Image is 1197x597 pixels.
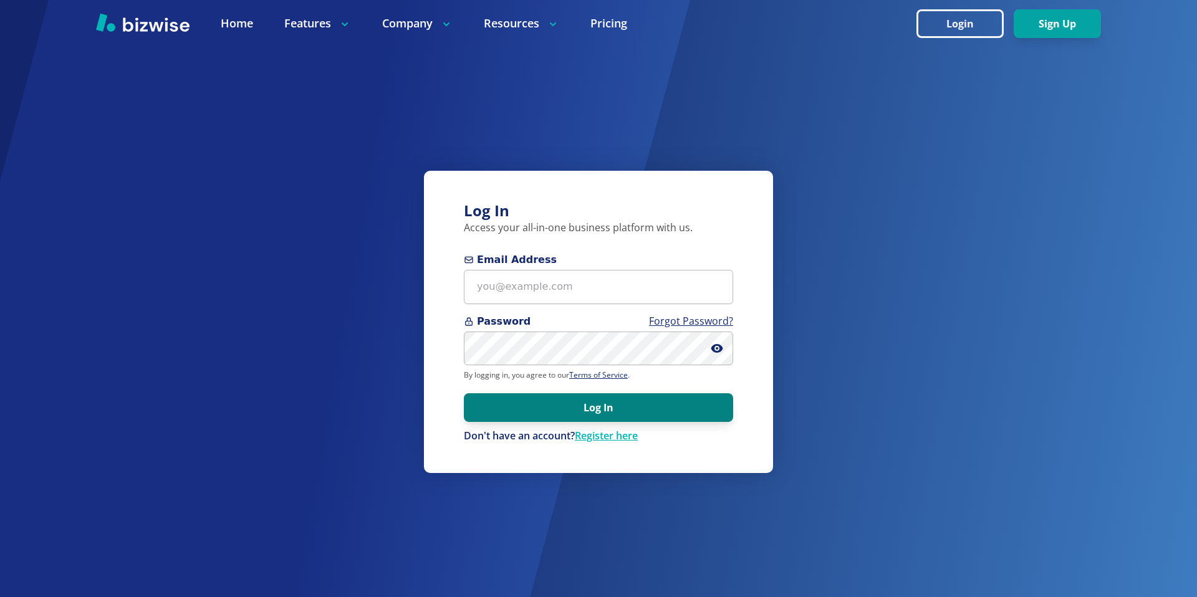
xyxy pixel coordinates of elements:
[464,270,733,304] input: you@example.com
[464,429,733,443] p: Don't have an account?
[464,314,733,329] span: Password
[1014,18,1101,30] a: Sign Up
[464,393,733,422] button: Log In
[96,13,190,32] img: Bizwise Logo
[464,252,733,267] span: Email Address
[916,9,1004,38] button: Login
[221,16,253,31] a: Home
[464,429,733,443] div: Don't have an account?Register here
[590,16,627,31] a: Pricing
[649,314,733,328] a: Forgot Password?
[382,16,453,31] p: Company
[569,370,628,380] a: Terms of Service
[575,429,638,442] a: Register here
[1014,9,1101,38] button: Sign Up
[916,18,1014,30] a: Login
[464,221,733,235] p: Access your all-in-one business platform with us.
[284,16,351,31] p: Features
[484,16,559,31] p: Resources
[464,370,733,380] p: By logging in, you agree to our .
[464,201,733,221] h3: Log In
